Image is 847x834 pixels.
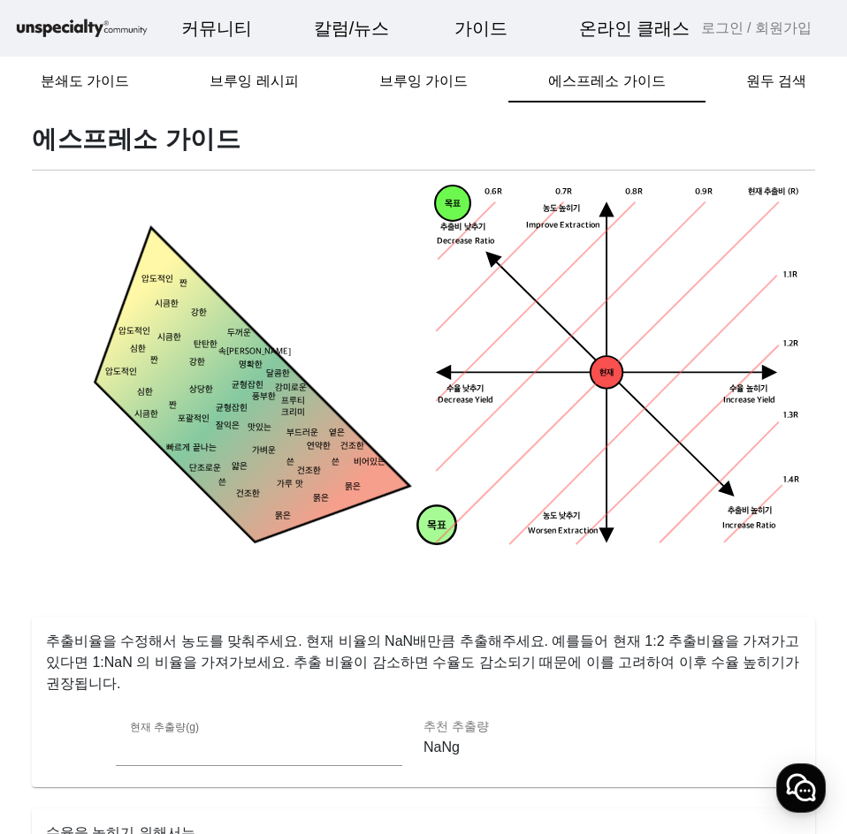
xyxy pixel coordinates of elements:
[783,475,799,486] tspan: 1.4R
[218,346,291,357] tspan: 속[PERSON_NAME]
[599,368,614,379] tspan: 현재
[543,511,580,521] tspan: 농도 낮추기
[130,722,199,733] mat-label: 현재 추출량(g)
[252,391,276,402] tspan: 풍부한
[275,383,307,393] tspan: 감미로운
[440,4,522,52] a: 가이드
[286,428,318,438] tspan: 부드러운
[423,737,710,758] p: NaNg
[783,410,798,421] tspan: 1.3R
[565,4,705,52] a: 온라인 클래스
[748,186,798,197] tspan: 현재 추출비 (R)
[446,383,484,394] tspan: 수율 낮추기
[729,383,767,394] tspan: 수율 높히기
[528,526,598,536] tspan: Worsen Extraction
[194,339,217,350] tspan: 탄탄한
[440,223,485,233] tspan: 추출비 낮추기
[526,221,599,231] tspan: Improve Extraction
[248,423,271,434] tspan: 맛있는
[746,74,806,88] span: 원두 검색
[340,441,364,451] tspan: 건조한
[189,385,213,396] tspan: 상당한
[227,329,251,339] tspan: 두꺼운
[281,407,305,418] tspan: 크리미
[437,236,494,246] tspan: Decrease Ratio
[354,457,385,467] tspan: 비어있는
[218,477,226,488] tspan: 쓴
[548,74,665,88] span: 에스프레소 가이드
[379,74,468,88] span: 브루잉 가이드
[252,446,276,457] tspan: 가벼운
[485,186,502,197] tspan: 0.6R
[32,124,815,155] h1: 에스프레소 가이드
[332,457,340,467] tspan: 쓴
[118,326,150,337] tspan: 압도적인
[345,481,361,492] tspan: 묽은
[266,369,290,380] tspan: 달콤한
[32,617,815,694] p: 추출비율을 수정해서 농도를 맞춰주세요. 현재 비율의 NaN배만큼 추출해주세요. 예를들어 현재 1:2 추출비율을 가져가고 있다면 1:NaN 의 비율을 가져가보세요. 추출 비율이...
[728,505,772,516] tspan: 추출비 높히기
[189,464,221,474] tspan: 단조로운
[297,466,321,477] tspan: 건조한
[134,410,158,421] tspan: 시큼한
[130,345,146,355] tspan: 심한
[105,367,137,377] tspan: 압도적인
[277,480,303,490] tspan: 가루 맛
[178,414,210,425] tspan: 포괄적인
[150,355,158,366] tspan: 짠
[286,457,294,467] tspan: 쓴
[232,380,263,390] tspan: 균형잡힌
[307,441,331,451] tspan: 연약한
[14,13,149,44] img: logo
[166,444,217,454] tspan: 빠르게 끝나는
[300,4,404,52] a: 칼럼/뉴스
[191,308,207,319] tspan: 강한
[423,719,489,733] mat-label: 추천 추출량
[141,274,173,284] tspan: 압도적인
[625,186,643,197] tspan: 0.8R
[169,400,177,411] tspan: 짠
[167,4,266,52] a: 커뮤니티
[695,186,713,197] tspan: 0.9R
[179,278,187,289] tspan: 짠
[236,489,260,499] tspan: 건조한
[189,358,205,368] tspan: 강한
[232,461,248,472] tspan: 얇은
[137,387,153,398] tspan: 심한
[555,186,572,197] tspan: 0.7R
[239,360,263,370] tspan: 명확한
[543,203,580,214] tspan: 농도 높히기
[216,403,248,413] tspan: 균형잡힌
[783,270,797,281] tspan: 1.1R
[313,493,329,504] tspan: 묽은
[210,74,298,88] span: 브루잉 레시피
[157,333,181,344] tspan: 시큼한
[445,200,461,210] tspan: 목표
[723,395,775,406] tspan: Increase Yield
[155,299,179,309] tspan: 시큼한
[329,428,345,438] tspan: 옅은
[783,338,798,349] tspan: 1.2R
[722,521,776,532] tspan: Increase Ratio
[701,18,812,39] a: 로그인 / 회원가입
[275,512,291,522] tspan: 묽은
[427,519,446,534] tspan: 목표
[281,396,305,406] tspan: 프루티
[41,74,129,88] span: 분쇄도 가이드
[438,395,493,406] tspan: Decrease Yield
[216,421,240,431] tspan: 잘익은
